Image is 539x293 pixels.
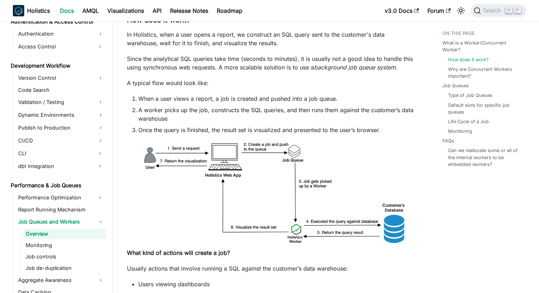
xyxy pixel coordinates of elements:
a: Default slots for specific job queues [448,102,519,115]
a: dbt Integration [16,161,93,172]
img: Holistics [13,5,24,16]
a: Can we reallocate some or all of the internal workers to be embedded workers? [448,147,519,168]
span: Search [481,7,505,14]
button: Expand sidebar category 'Access Control' [93,41,106,52]
a: Aggregate Awareness [16,274,106,286]
a: Performance Optimization [16,192,93,203]
a: Authentication & Access Control [9,17,106,27]
li: Once the query is finished, the result set is visualized and presented to the user’s browser. [138,126,414,134]
a: Release Notes [166,5,212,16]
kbd: ⌘ [505,7,512,14]
button: Expand sidebar category 'dbt Integration' [93,161,106,172]
a: Life Cycle of a Job [448,118,489,125]
a: FAQs [442,137,454,144]
a: v3.0 Docs [380,5,423,16]
button: Search (Command+K) [471,4,526,17]
a: Monitoring [448,128,472,135]
a: HolisticsHolistics [13,5,50,16]
b: Holistics [27,6,50,15]
a: Forum [423,5,455,16]
a: CLI [16,148,93,159]
a: Validation / Testing [16,96,106,108]
a: Publish to Production [16,122,106,134]
button: Expand sidebar category 'Performance Optimization' [93,192,106,203]
a: Performance & Job Queues [9,180,106,190]
a: Docs [56,5,78,16]
a: Visualizations [103,5,148,16]
a: Roadmap [212,5,247,16]
p: In Holistics, when a user opens a report, we construct an SQL query sent to the customer's data w... [127,30,414,47]
a: AMQL [78,5,103,16]
p: A typical flow would look like: [127,79,414,87]
a: Version Control [16,72,106,84]
nav: Docs sidebar [6,21,113,293]
a: Job Queues [442,82,469,89]
a: Authentication [16,28,106,40]
button: Switch between dark and light mode (currently light mode) [455,5,467,16]
strong: What kind of actions will create a job? [127,249,230,256]
button: Expand sidebar category 'CLI' [93,148,106,159]
em: background job queue system. [314,64,397,71]
a: Development Workflow [9,61,106,71]
li: A worker picks up the job, constructs the SQL queries, and then runs them against the customer’s ... [138,106,414,123]
a: Overview [24,229,106,239]
a: Why are Concurrent Workers important? [448,66,519,79]
kbd: K [514,7,521,14]
a: API [148,5,166,16]
a: Monitoring [24,240,106,250]
a: What is a Worker/Concurrent Worker? [442,40,522,53]
p: Usually actions that involve running a SQL against the customer’s data warehouse: [127,264,414,273]
li: Users viewing dashboards [138,280,414,288]
p: Since the analytical SQL queries take time (seconds to minutes), it is usually not a good idea to... [127,54,414,72]
a: Job de-duplication [24,263,106,273]
a: Type of Job Queues [448,92,492,99]
a: Dynamic Environments [16,109,106,121]
a: How does it work? [448,56,489,63]
li: When a user views a report, a job is created and pushed into a job queue. [138,94,414,103]
a: Access Control [16,41,93,52]
a: Report Running Mechanism [16,205,106,215]
a: Job controls [24,252,106,262]
a: Code Search [16,85,106,95]
a: CI/CD [16,135,106,146]
a: Job Queues and Workers [16,216,106,227]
